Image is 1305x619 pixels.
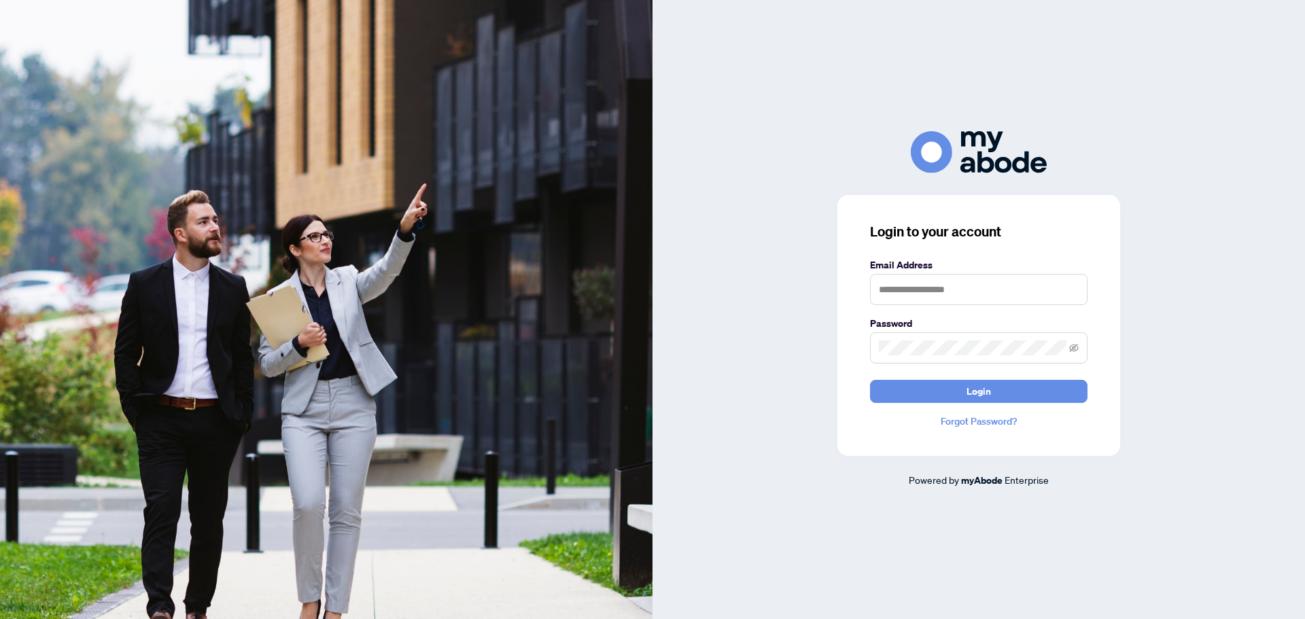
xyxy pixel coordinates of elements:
[870,258,1087,272] label: Email Address
[870,222,1087,241] h3: Login to your account
[961,473,1003,488] a: myAbode
[909,474,959,486] span: Powered by
[870,316,1087,331] label: Password
[1069,343,1079,353] span: eye-invisible
[967,381,991,402] span: Login
[870,380,1087,403] button: Login
[1005,474,1049,486] span: Enterprise
[870,414,1087,429] a: Forgot Password?
[911,131,1047,173] img: ma-logo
